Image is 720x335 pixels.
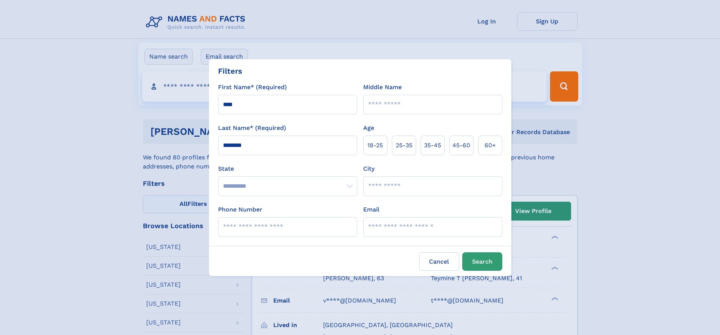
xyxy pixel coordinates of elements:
[363,164,375,173] label: City
[218,205,262,214] label: Phone Number
[367,141,383,150] span: 18‑25
[218,65,242,77] div: Filters
[485,141,496,150] span: 60+
[424,141,441,150] span: 35‑45
[218,164,357,173] label: State
[363,124,374,133] label: Age
[218,124,286,133] label: Last Name* (Required)
[452,141,470,150] span: 45‑60
[419,252,459,271] label: Cancel
[363,83,402,92] label: Middle Name
[462,252,502,271] button: Search
[396,141,412,150] span: 25‑35
[363,205,379,214] label: Email
[218,83,287,92] label: First Name* (Required)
